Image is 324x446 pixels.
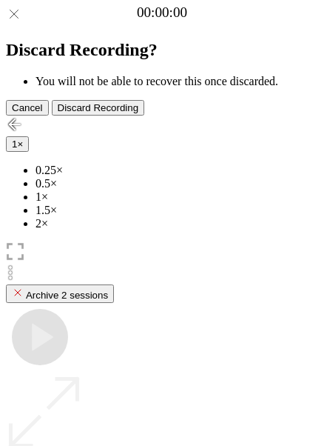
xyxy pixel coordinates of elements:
li: 0.5× [36,177,318,190]
li: 1× [36,190,318,204]
li: You will not be able to recover this once discarded. [36,75,318,88]
div: Archive 2 sessions [12,287,108,301]
button: Archive 2 sessions [6,284,114,303]
a: 00:00:00 [137,4,187,21]
li: 1.5× [36,204,318,217]
li: 0.25× [36,164,318,177]
button: Cancel [6,100,49,116]
li: 2× [36,217,318,230]
span: 1 [12,139,17,150]
button: Discard Recording [52,100,145,116]
button: 1× [6,136,29,152]
h2: Discard Recording? [6,40,318,60]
